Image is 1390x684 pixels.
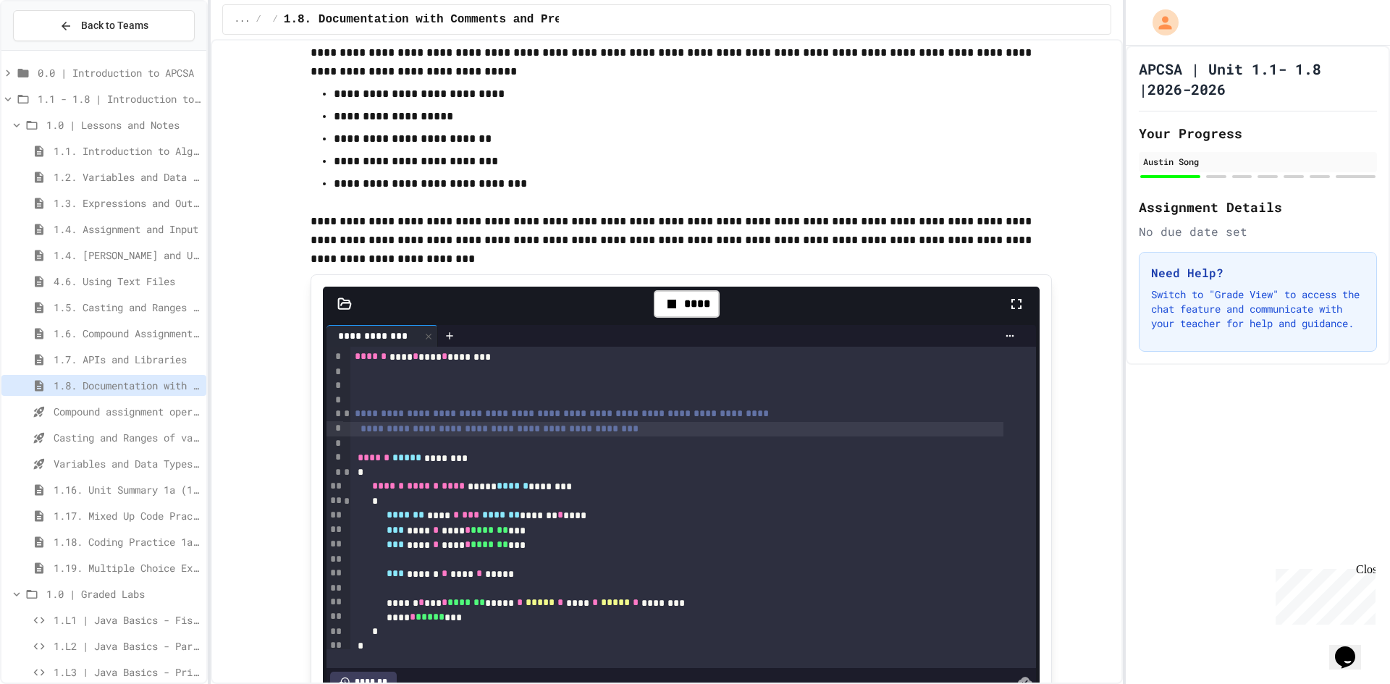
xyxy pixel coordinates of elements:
span: 1.4. Assignment and Input [54,221,201,237]
span: 1.19. Multiple Choice Exercises for Unit 1a (1.1-1.6) [54,560,201,575]
span: 1.17. Mixed Up Code Practice 1.1-1.6 [54,508,201,523]
span: 1.L2 | Java Basics - Paragraphs Lab [54,638,201,654]
span: 0.0 | Introduction to APCSA [38,65,201,80]
span: 1.4. [PERSON_NAME] and User Input [54,248,201,263]
h2: Assignment Details [1139,197,1377,217]
iframe: chat widget [1270,563,1376,625]
span: 1.3. Expressions and Output [New] [54,195,201,211]
span: 1.1 - 1.8 | Introduction to Java [38,91,201,106]
span: 1.8. Documentation with Comments and Preconditions [54,378,201,393]
span: ... [235,14,250,25]
span: 1.0 | Lessons and Notes [46,117,201,132]
h1: APCSA | Unit 1.1- 1.8 |2026-2026 [1139,59,1377,99]
span: 1.1. Introduction to Algorithms, Programming, and Compilers [54,143,201,159]
div: Chat with us now!Close [6,6,100,92]
span: 1.L3 | Java Basics - Printing Code Lab [54,664,201,680]
span: 4.6. Using Text Files [54,274,201,289]
button: Back to Teams [13,10,195,41]
span: 1.2. Variables and Data Types [54,169,201,185]
span: 1.0 | Graded Labs [46,586,201,601]
span: / [256,14,261,25]
span: / [273,14,278,25]
div: My Account [1137,6,1182,39]
span: 1.7. APIs and Libraries [54,352,201,367]
span: 1.L1 | Java Basics - Fish Lab [54,612,201,628]
span: 1.5. Casting and Ranges of Values [54,300,201,315]
iframe: chat widget [1329,626,1376,670]
span: Back to Teams [81,18,148,33]
div: No due date set [1139,223,1377,240]
span: Compound assignment operators - Quiz [54,404,201,419]
div: Austin Song [1143,155,1373,168]
span: 1.18. Coding Practice 1a (1.1-1.6) [54,534,201,549]
p: Switch to "Grade View" to access the chat feature and communicate with your teacher for help and ... [1151,287,1365,331]
span: 1.16. Unit Summary 1a (1.1-1.6) [54,482,201,497]
span: Casting and Ranges of variables - Quiz [54,430,201,445]
span: 1.6. Compound Assignment Operators [54,326,201,341]
span: 1.8. Documentation with Comments and Preconditions [284,11,631,28]
span: Variables and Data Types - Quiz [54,456,201,471]
h2: Your Progress [1139,123,1377,143]
h3: Need Help? [1151,264,1365,282]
